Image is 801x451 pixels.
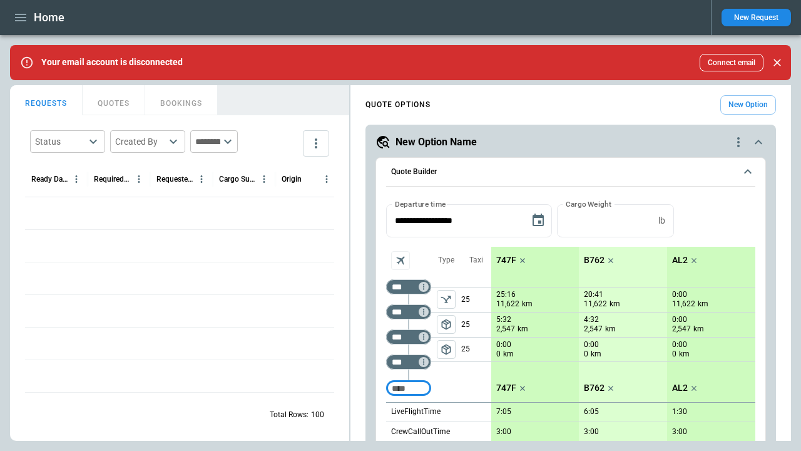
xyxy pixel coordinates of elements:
[698,299,708,309] p: km
[319,171,335,187] button: Origin column menu
[496,349,501,360] p: 0
[282,175,302,184] div: Origin
[115,135,165,148] div: Created By
[722,9,791,26] button: New Request
[386,329,431,345] div: Too short
[605,324,616,334] p: km
[386,355,431,370] div: Too short
[672,340,687,350] p: 0:00
[94,175,131,184] div: Required Date & Time (UTC)
[679,349,690,360] p: km
[395,199,446,209] label: Departure time
[731,135,746,150] div: quote-option-actions
[496,299,519,309] p: 11,622
[584,324,603,334] p: 2,547
[496,427,511,437] p: 3:00
[496,383,516,393] p: 747F
[672,324,691,334] p: 2,547
[658,215,665,226] p: lb
[375,135,766,150] button: New Option Namequote-option-actions
[672,299,695,309] p: 11,622
[437,290,456,309] button: left aligned
[461,288,491,312] p: 25
[720,95,776,115] button: New Option
[591,349,601,360] p: km
[386,381,431,396] div: Too short
[83,85,145,115] button: QUOTES
[693,324,704,334] p: km
[391,168,437,176] h6: Quote Builder
[34,10,64,25] h1: Home
[672,255,688,266] p: AL2
[193,171,210,187] button: Requested Route column menu
[68,171,84,187] button: Ready Date & Time (UTC) column menu
[437,340,456,359] span: Type of sector
[768,54,786,71] button: Close
[440,343,452,356] span: package_2
[41,57,183,68] p: Your email account is disconnected
[496,407,511,417] p: 7:05
[461,338,491,361] p: 25
[496,324,515,334] p: 2,547
[566,199,611,209] label: Cargo Weight
[10,85,83,115] button: REQUESTS
[584,255,605,266] p: B762
[256,171,272,187] button: Cargo Summary column menu
[526,208,551,233] button: Choose date, selected date is Sep 9, 2025
[311,410,324,420] p: 100
[496,290,516,299] p: 25:16
[365,102,431,108] h4: QUOTE OPTIONS
[35,135,85,148] div: Status
[270,410,309,420] p: Total Rows:
[437,315,456,334] span: Type of sector
[503,349,514,360] p: km
[31,175,68,184] div: Ready Date & Time (UTC)
[672,349,676,360] p: 0
[156,175,193,184] div: Requested Route
[672,290,687,299] p: 0:00
[391,251,410,270] span: Aircraft selection
[700,54,763,71] button: Connect email
[145,85,218,115] button: BOOKINGS
[303,130,329,157] button: more
[386,158,755,187] button: Quote Builder
[522,299,533,309] p: km
[219,175,256,184] div: Cargo Summary
[584,299,607,309] p: 11,622
[391,427,450,437] p: CrewCallOutTime
[386,279,431,294] div: Too short
[437,340,456,359] button: left aligned
[391,407,441,417] p: LiveFlightTime
[437,290,456,309] span: Type of sector
[584,290,603,299] p: 20:41
[584,427,599,437] p: 3:00
[584,340,599,350] p: 0:00
[461,313,491,337] p: 25
[584,383,605,393] p: B762
[768,49,786,76] div: dismiss
[610,299,620,309] p: km
[437,315,456,334] button: left aligned
[672,383,688,393] p: AL2
[672,315,687,324] p: 0:00
[440,318,452,331] span: package_2
[386,304,431,319] div: Too short
[496,255,516,266] p: 747F
[672,407,687,417] p: 1:30
[584,315,599,324] p: 4:32
[518,324,528,334] p: km
[672,427,687,437] p: 3:00
[395,135,477,149] h5: New Option Name
[584,349,588,360] p: 0
[496,315,511,324] p: 5:32
[469,255,483,266] p: Taxi
[496,340,511,350] p: 0:00
[438,255,454,266] p: Type
[131,171,147,187] button: Required Date & Time (UTC) column menu
[584,407,599,417] p: 6:05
